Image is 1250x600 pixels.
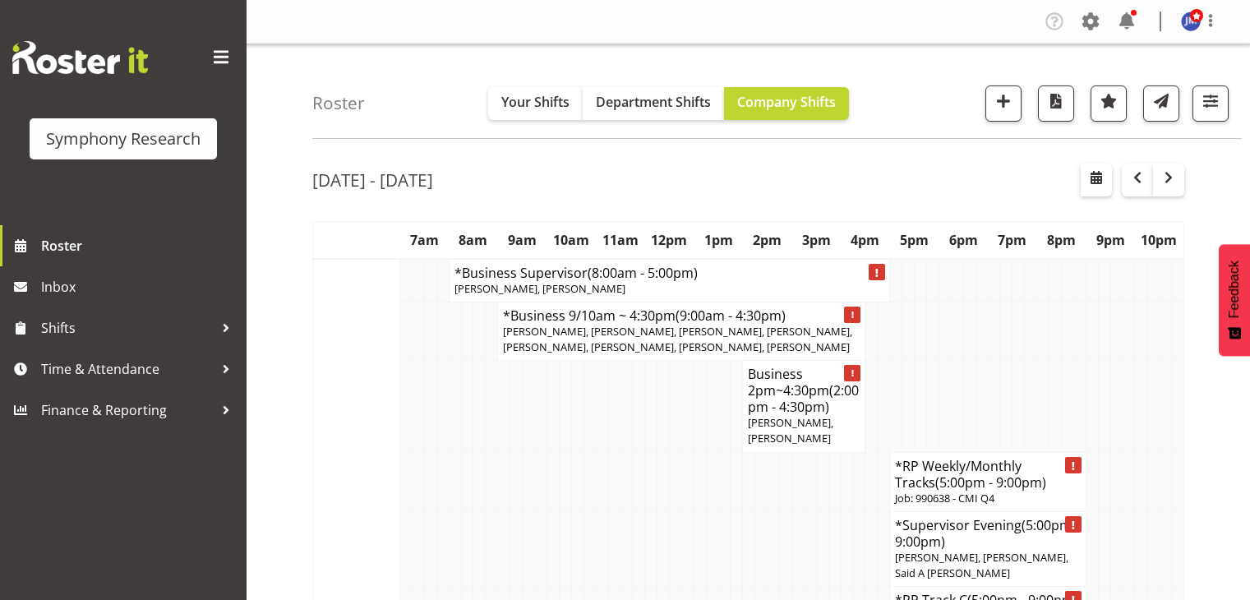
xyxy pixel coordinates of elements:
th: 9pm [1086,221,1135,259]
span: [PERSON_NAME], [PERSON_NAME], [PERSON_NAME], [PERSON_NAME], [PERSON_NAME], [PERSON_NAME], [PERSON... [503,324,852,354]
h4: *Business Supervisor [454,265,885,281]
button: Feedback - Show survey [1219,244,1250,356]
th: 8pm [1037,221,1086,259]
th: 9am [498,221,547,259]
h4: *RP Weekly/Monthly Tracks [895,458,1081,491]
h4: *Supervisor Evening [895,517,1081,550]
button: Filter Shifts [1192,85,1229,122]
span: [PERSON_NAME], [PERSON_NAME] [748,415,833,445]
th: 12pm [645,221,694,259]
h2: [DATE] - [DATE] [312,169,433,191]
th: 11am [596,221,645,259]
th: 6pm [939,221,988,259]
button: Your Shifts [488,87,583,120]
button: Download a PDF of the roster according to the set date range. [1038,85,1074,122]
div: Symphony Research [46,127,201,151]
span: [PERSON_NAME], [PERSON_NAME] [454,281,625,296]
p: Job: 990638 - CMI Q4 [895,491,1081,506]
span: Feedback [1227,261,1242,318]
button: Send a list of all shifts for the selected filtered period to all rostered employees. [1143,85,1179,122]
span: Your Shifts [501,93,570,111]
span: (9:00am - 4:30pm) [676,307,786,325]
th: 10am [547,221,596,259]
th: 10pm [1135,221,1184,259]
button: Add a new shift [985,85,1022,122]
span: (5:00pm - 9:00pm) [935,473,1046,492]
span: [PERSON_NAME], [PERSON_NAME], Said A [PERSON_NAME] [895,550,1068,580]
span: Inbox [41,275,238,299]
span: Company Shifts [737,93,836,111]
span: Roster [41,233,238,258]
h4: Roster [312,94,365,113]
span: (2:00pm - 4:30pm) [748,381,859,416]
h4: *Business 9/10am ~ 4:30pm [503,307,860,324]
h4: Business 2pm~4:30pm [748,366,860,415]
th: 2pm [743,221,792,259]
th: 3pm [792,221,842,259]
span: Shifts [41,316,214,340]
span: (8:00am - 5:00pm) [588,264,698,282]
button: Company Shifts [724,87,849,120]
th: 7pm [988,221,1037,259]
button: Select a specific date within the roster. [1081,164,1112,196]
img: Rosterit website logo [12,41,148,74]
th: 7am [400,221,450,259]
span: Finance & Reporting [41,398,214,422]
th: 4pm [841,221,890,259]
th: 8am [449,221,498,259]
button: Highlight an important date within the roster. [1091,85,1127,122]
img: jeremy-mcisaac7054.jpg [1181,12,1201,31]
span: Time & Attendance [41,357,214,381]
th: 5pm [890,221,939,259]
span: Department Shifts [596,93,711,111]
th: 1pm [694,221,743,259]
button: Department Shifts [583,87,724,120]
span: (5:00pm - 9:00pm) [895,516,1079,551]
